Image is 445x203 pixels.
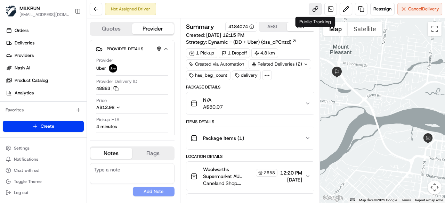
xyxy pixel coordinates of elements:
span: A$12.98 [96,104,114,110]
span: Toggle Theme [14,179,42,184]
button: Notes [90,148,132,159]
span: Notifications [14,157,38,162]
button: Log out [3,188,84,197]
button: Keyboard shortcuts [350,198,355,201]
div: Strategy: [186,39,297,45]
span: Create [41,123,54,129]
img: uber-new-logo.jpeg [109,64,117,73]
button: Package Items (1) [186,127,315,149]
button: Woolworths Supermarket AU [GEOGRAPHIC_DATA] ([GEOGRAPHIC_DATA]) Manager -21.13922658Caneland Shop... [186,162,315,191]
span: Nash AI [15,65,30,71]
span: Woolworths Supermarket AU [GEOGRAPHIC_DATA] ([GEOGRAPHIC_DATA]) Manager -21.1392 [203,166,254,180]
span: Caneland Shop. [STREET_ADDRESS][PERSON_NAME] [203,180,277,187]
button: AEST [259,22,287,31]
button: CancelDelivery [397,3,442,15]
h3: Summary [186,24,214,30]
div: 4.8 km [251,48,278,58]
span: Reassign [373,6,391,12]
button: Show street map [323,22,348,36]
a: Created via Automation [186,59,247,69]
div: Favorites [3,104,84,116]
span: Deliveries [15,40,34,46]
span: A$80.07 [203,103,223,110]
span: Log out [14,190,28,195]
span: Provider Delivery ID [96,78,137,85]
button: MILKRUNMILKRUN[EMAIL_ADDRESS][DOMAIN_NAME] [3,3,72,19]
a: Dynamic - (DD + Uber) (dss_cPCnzd) [208,39,297,45]
a: Terms (opens in new tab) [401,198,411,202]
button: 48883 [96,85,119,92]
span: Providers [15,52,34,59]
button: Quotes [90,23,132,34]
span: Map data ©2025 Google [359,198,397,202]
a: Orders [3,25,87,36]
div: has_bag_count [186,70,230,80]
button: A$12.98 [96,104,157,111]
span: N/A [203,96,223,103]
span: Cancel Delivery [408,6,439,12]
span: [DATE] [280,176,302,183]
a: Report a map error [415,198,443,202]
span: Chat with us! [14,168,39,173]
span: Package Items ( 1 ) [203,135,244,142]
span: Created: [186,32,244,39]
a: Deliveries [3,37,87,49]
button: N/AA$80.07 [186,92,315,115]
span: Analytics [15,90,34,96]
span: 12:20 PM [280,169,302,176]
span: [DATE] 12:15 PM [206,32,244,38]
div: 1 Pickup [186,48,217,58]
button: Provider [132,23,174,34]
button: MILKRUN [19,5,40,12]
button: [EMAIL_ADDRESS][DOMAIN_NAME] [19,12,69,17]
button: Create [3,121,84,132]
span: Provider Details [107,46,143,52]
button: Toggle fullscreen view [428,22,442,36]
div: 1 Dropoff [219,48,250,58]
button: Provider Details [96,43,169,54]
button: Toggle Theme [3,177,84,186]
span: Dynamic - (DD + Uber) (dss_cPCnzd) [208,39,291,45]
a: Providers [3,50,87,61]
button: Reassign [370,3,395,15]
a: Nash AI [3,62,87,74]
button: Show satellite imagery [348,22,382,36]
div: Location Details [186,154,315,159]
img: MILKRUN [6,6,17,17]
button: Settings [3,143,84,153]
button: Flags [132,148,174,159]
span: Orders [15,27,29,34]
span: Pickup ETA [96,117,120,123]
span: Price [96,98,107,104]
button: Notifications [3,154,84,164]
button: Chat with us! [3,166,84,175]
div: Public Tracking [295,17,335,27]
span: Product Catalog [15,77,48,84]
button: CST [287,22,315,31]
div: 4 minutes [96,124,117,130]
span: Settings [14,145,30,151]
span: Uber [96,65,106,71]
div: Package Details [186,84,315,90]
a: Product Catalog [3,75,87,86]
div: Related Deliveries (2) [249,59,311,69]
div: delivery [232,70,261,80]
a: Open this area in Google Maps (opens a new window) [322,194,345,203]
img: Google [322,194,345,203]
div: Items Details [186,119,315,125]
button: 4184074 [228,24,254,30]
span: Provider [96,57,113,64]
span: 2658 [264,170,275,176]
a: Analytics [3,87,87,99]
button: Map camera controls [428,180,442,194]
